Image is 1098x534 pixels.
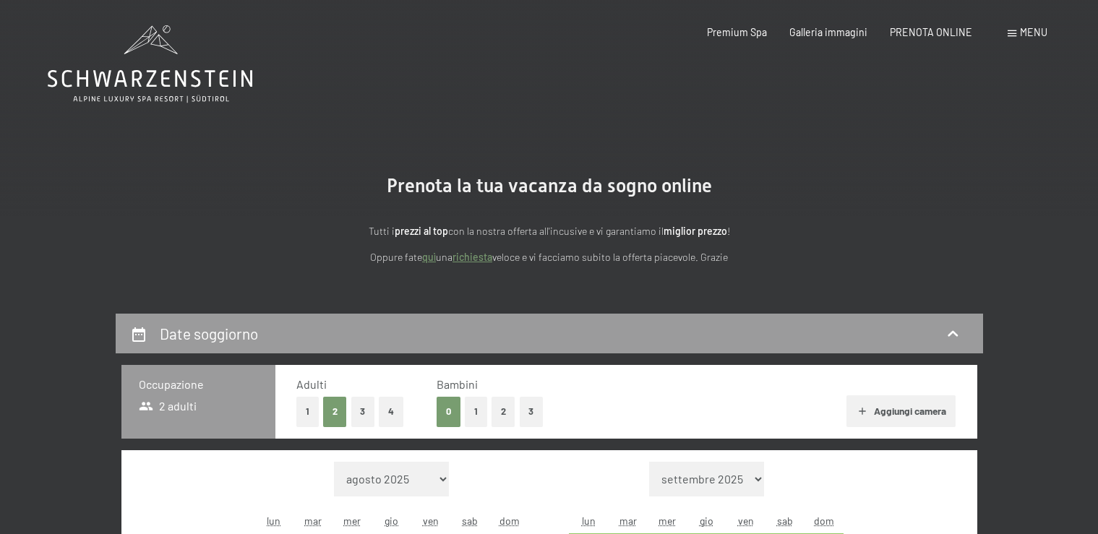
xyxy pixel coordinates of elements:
button: 1 [296,397,319,426]
abbr: giovedì [385,514,398,527]
abbr: mercoledì [343,514,361,527]
abbr: venerdì [423,514,439,527]
h2: Date soggiorno [160,324,258,343]
abbr: lunedì [267,514,280,527]
button: 3 [520,397,544,426]
abbr: sabato [462,514,478,527]
a: PRENOTA ONLINE [890,26,972,38]
p: Oppure fate una veloce e vi facciamo subito la offerta piacevole. Grazie [231,249,867,266]
span: Bambini [437,377,478,391]
a: Premium Spa [707,26,767,38]
button: 1 [465,397,487,426]
strong: prezzi al top [395,225,448,237]
abbr: mercoledì [659,514,676,527]
abbr: martedì [619,514,637,527]
button: 4 [379,397,403,426]
button: 2 [492,397,515,426]
span: Prenota la tua vacanza da sogno online [387,175,712,197]
a: Galleria immagini [789,26,867,38]
p: Tutti i con la nostra offerta all'incusive e vi garantiamo il ! [231,223,867,240]
span: Adulti [296,377,327,391]
abbr: domenica [814,514,834,527]
abbr: domenica [499,514,520,527]
button: Aggiungi camera [846,395,956,427]
a: richiesta [453,251,492,263]
strong: miglior prezzo [664,225,727,237]
button: 2 [323,397,347,426]
span: Menu [1020,26,1047,38]
span: 2 adulti [139,398,197,414]
h3: Occupazione [139,376,258,392]
button: 0 [437,397,460,426]
button: 3 [351,397,375,426]
abbr: sabato [777,514,793,527]
abbr: venerdì [738,514,754,527]
abbr: lunedì [582,514,596,527]
abbr: giovedì [700,514,713,527]
a: quì [422,251,436,263]
abbr: martedì [304,514,322,527]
